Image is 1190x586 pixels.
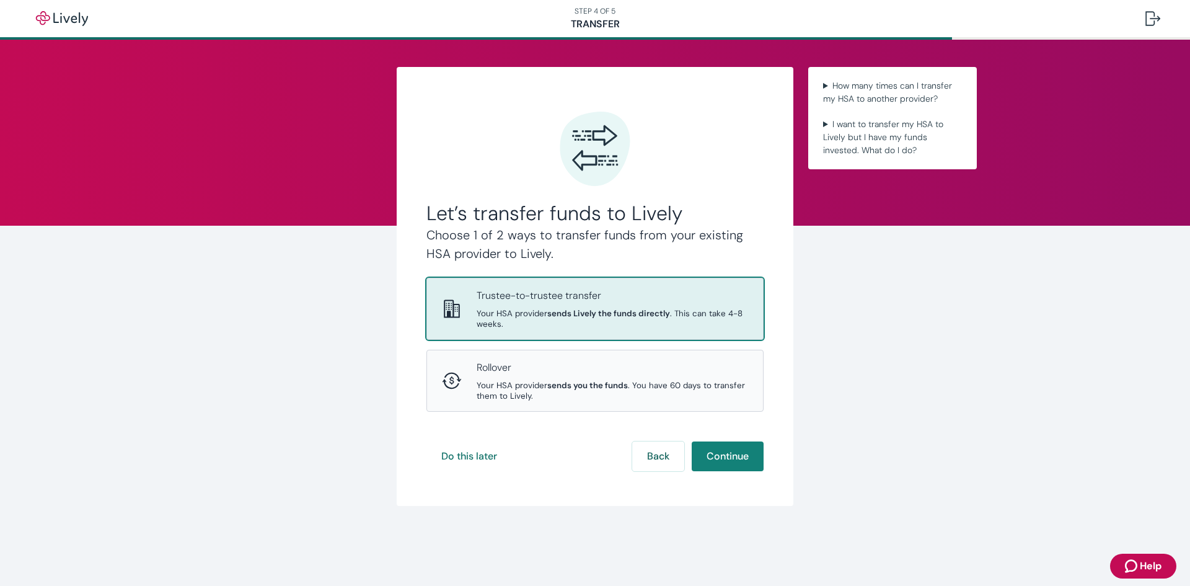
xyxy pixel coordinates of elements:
summary: I want to transfer my HSA to Lively but I have my funds invested. What do I do? [818,115,967,159]
button: Continue [692,442,764,471]
button: Zendesk support iconHelp [1110,554,1176,579]
h2: Let’s transfer funds to Lively [426,201,764,226]
svg: Trustee-to-trustee [442,299,462,319]
h4: Choose 1 of 2 ways to transfer funds from your existing HSA provider to Lively. [426,226,764,263]
button: Trustee-to-trusteeTrustee-to-trustee transferYour HSA providersends Lively the funds directly. Th... [427,278,763,339]
button: Log out [1135,4,1170,33]
svg: Zendesk support icon [1125,559,1140,574]
svg: Rollover [442,371,462,391]
button: RolloverRolloverYour HSA providersends you the funds. You have 60 days to transfer them to Lively. [427,350,763,411]
summary: How many times can I transfer my HSA to another provider? [818,77,967,108]
span: Help [1140,559,1161,574]
p: Trustee-to-trustee transfer [477,288,748,303]
strong: sends you the funds [547,380,628,391]
button: Back [632,442,684,471]
img: Lively [27,11,97,26]
span: Your HSA provider . This can take 4-8 weeks. [477,308,748,329]
span: Your HSA provider . You have 60 days to transfer them to Lively. [477,380,748,401]
strong: sends Lively the funds directly [547,308,670,319]
button: Do this later [426,442,512,471]
p: Rollover [477,360,748,375]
